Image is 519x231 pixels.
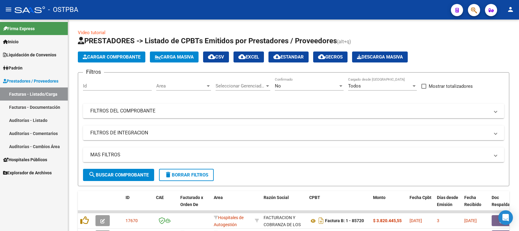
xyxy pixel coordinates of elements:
[211,191,252,218] datatable-header-cell: Area
[78,52,145,62] button: Cargar Comprobante
[150,52,199,62] button: Carga Masiva
[352,52,408,62] button: Descarga Masiva
[437,218,439,223] span: 3
[307,191,371,218] datatable-header-cell: CPBT
[348,83,361,89] span: Todos
[507,6,514,13] mat-icon: person
[83,54,140,60] span: Cargar Comprobante
[337,39,351,44] span: (alt+q)
[373,218,402,223] strong: $ 3.820.445,55
[126,218,138,223] span: 17670
[164,172,208,178] span: Borrar Filtros
[464,218,477,223] span: [DATE]
[216,83,265,89] span: Seleccionar Gerenciador
[214,215,244,227] span: Hospitales de Autogestión
[156,195,164,200] span: CAE
[83,126,504,140] mat-expansion-panel-header: FILTROS DE INTEGRACION
[3,38,19,45] span: Inicio
[273,54,304,60] span: Estandar
[318,54,343,60] span: Gecros
[429,83,473,90] span: Mostrar totalizadores
[410,195,431,200] span: Fecha Cpbt
[264,214,304,227] div: 30715497456
[261,191,307,218] datatable-header-cell: Razón Social
[90,130,490,136] mat-panel-title: FILTROS DE INTEGRACION
[88,172,149,178] span: Buscar Comprobante
[238,54,259,60] span: EXCEL
[275,83,281,89] span: No
[156,83,206,89] span: Area
[264,195,289,200] span: Razón Social
[5,6,12,13] mat-icon: menu
[407,191,434,218] datatable-header-cell: Fecha Cpbt
[410,218,422,223] span: [DATE]
[208,54,224,60] span: CSV
[203,52,229,62] button: CSV
[88,171,96,178] mat-icon: search
[462,191,489,218] datatable-header-cell: Fecha Recibido
[126,195,130,200] span: ID
[498,210,513,225] div: Open Intercom Messenger
[437,195,458,207] span: Días desde Emisión
[273,53,281,60] mat-icon: cloud_download
[318,53,325,60] mat-icon: cloud_download
[492,195,519,207] span: Doc Respaldatoria
[371,191,407,218] datatable-header-cell: Monto
[3,25,35,32] span: Firma Express
[3,169,52,176] span: Explorador de Archivos
[180,195,203,207] span: Facturado x Orden De
[238,53,246,60] mat-icon: cloud_download
[90,151,490,158] mat-panel-title: MAS FILTROS
[309,195,320,200] span: CPBT
[268,52,309,62] button: Estandar
[83,68,104,76] h3: Filtros
[3,52,56,58] span: Liquidación de Convenios
[155,54,194,60] span: Carga Masiva
[78,37,337,45] span: PRESTADORES -> Listado de CPBTs Emitidos por Prestadores / Proveedores
[154,191,178,218] datatable-header-cell: CAE
[178,191,211,218] datatable-header-cell: Facturado x Orden De
[313,52,348,62] button: Gecros
[3,78,58,84] span: Prestadores / Proveedores
[373,195,386,200] span: Monto
[3,65,22,71] span: Padrón
[325,219,364,223] strong: Factura B: 1 - 85720
[352,52,408,62] app-download-masive: Descarga masiva de comprobantes (adjuntos)
[48,3,78,16] span: - OSTPBA
[434,191,462,218] datatable-header-cell: Días desde Emisión
[164,171,172,178] mat-icon: delete
[159,169,214,181] button: Borrar Filtros
[234,52,264,62] button: EXCEL
[208,53,215,60] mat-icon: cloud_download
[123,191,154,218] datatable-header-cell: ID
[83,104,504,118] mat-expansion-panel-header: FILTROS DEL COMPROBANTE
[357,54,403,60] span: Descarga Masiva
[317,216,325,226] i: Descargar documento
[90,108,490,114] mat-panel-title: FILTROS DEL COMPROBANTE
[83,169,154,181] button: Buscar Comprobante
[78,30,106,35] a: Video tutorial
[3,156,47,163] span: Hospitales Públicos
[83,147,504,162] mat-expansion-panel-header: MAS FILTROS
[464,195,481,207] span: Fecha Recibido
[214,195,223,200] span: Area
